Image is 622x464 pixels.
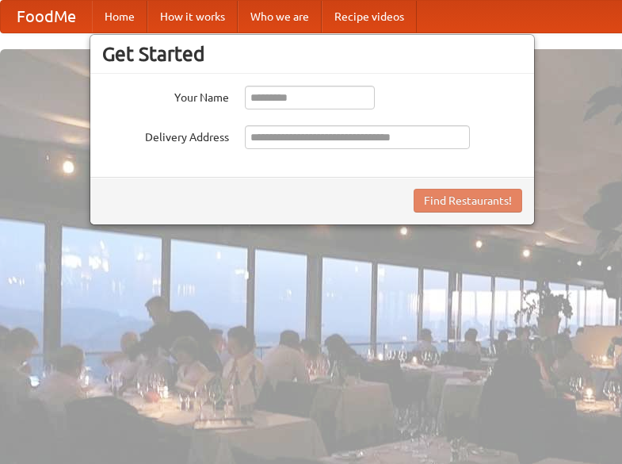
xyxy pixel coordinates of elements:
[1,1,92,33] a: FoodMe
[414,189,522,213] button: Find Restaurants!
[147,1,238,33] a: How it works
[102,42,522,66] h3: Get Started
[102,125,229,145] label: Delivery Address
[102,86,229,105] label: Your Name
[322,1,417,33] a: Recipe videos
[92,1,147,33] a: Home
[238,1,322,33] a: Who we are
